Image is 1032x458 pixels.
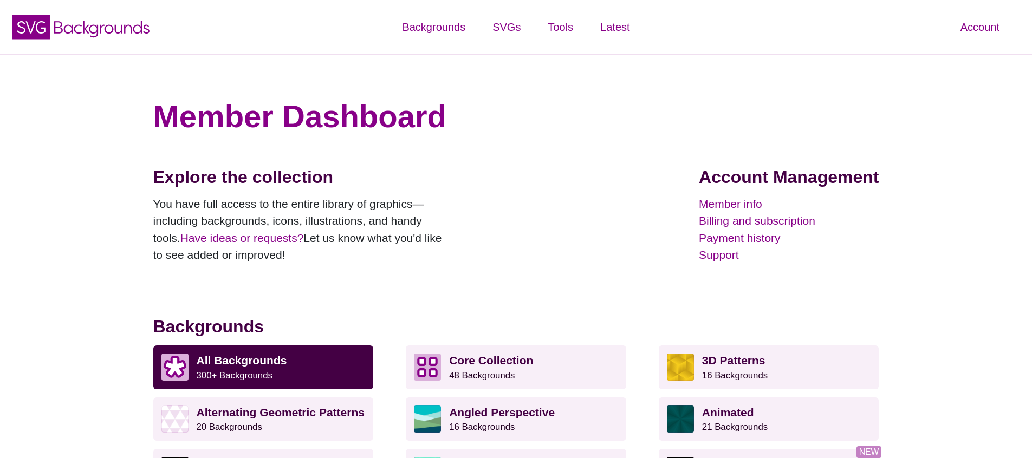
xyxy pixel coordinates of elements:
a: Payment history [699,230,879,247]
small: 16 Backgrounds [702,370,768,381]
a: Billing and subscription [699,212,879,230]
strong: Animated [702,406,754,418]
a: Animated21 Backgrounds [659,397,879,441]
h2: Explore the collection [153,167,451,187]
h2: Account Management [699,167,879,187]
img: fancy golden cube pattern [667,354,694,381]
small: 16 Backgrounds [449,422,515,432]
a: Support [699,246,879,264]
a: Member info [699,195,879,213]
a: Account [947,11,1013,43]
a: Have ideas or requests? [180,232,304,244]
a: Backgrounds [388,11,479,43]
a: All Backgrounds 300+ Backgrounds [153,345,374,389]
strong: Core Collection [449,354,533,367]
img: light purple and white alternating triangle pattern [161,405,189,433]
img: abstract landscape with sky mountains and water [414,405,441,433]
small: 300+ Backgrounds [197,370,272,381]
small: 21 Backgrounds [702,422,768,432]
h1: Member Dashboard [153,97,879,135]
a: Angled Perspective16 Backgrounds [406,397,626,441]
a: Latest [587,11,643,43]
a: Core Collection 48 Backgrounds [406,345,626,389]
strong: 3D Patterns [702,354,765,367]
a: 3D Patterns16 Backgrounds [659,345,879,389]
strong: All Backgrounds [197,354,287,367]
strong: Angled Perspective [449,406,555,418]
p: You have full access to the entire library of graphics—including backgrounds, icons, illustration... [153,195,451,264]
a: Tools [534,11,587,43]
img: green rave light effect animated background [667,405,694,433]
a: SVGs [479,11,534,43]
small: 48 Backgrounds [449,370,515,381]
small: 20 Backgrounds [197,422,262,432]
h2: Backgrounds [153,316,879,337]
strong: Alternating Geometric Patterns [197,406,365,418]
a: Alternating Geometric Patterns20 Backgrounds [153,397,374,441]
